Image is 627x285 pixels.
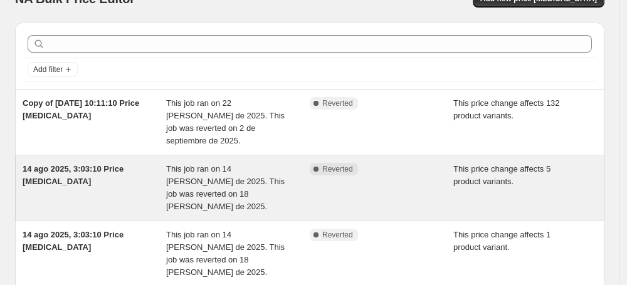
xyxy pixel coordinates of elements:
span: This job ran on 22 [PERSON_NAME] de 2025. This job was reverted on 2 de septiembre de 2025. [166,98,285,145]
span: This price change affects 1 product variant. [453,230,551,252]
button: Add filter [28,62,78,77]
span: 14 ago 2025, 3:03:10 Price [MEDICAL_DATA] [23,164,124,186]
span: 14 ago 2025, 3:03:10 Price [MEDICAL_DATA] [23,230,124,252]
span: Reverted [322,98,353,108]
span: This price change affects 132 product variants. [453,98,560,120]
span: This job ran on 14 [PERSON_NAME] de 2025. This job was reverted on 18 [PERSON_NAME] de 2025. [166,230,285,277]
span: This job ran on 14 [PERSON_NAME] de 2025. This job was reverted on 18 [PERSON_NAME] de 2025. [166,164,285,211]
span: Reverted [322,230,353,240]
span: Add filter [33,65,63,75]
span: This price change affects 5 product variants. [453,164,551,186]
span: Copy of [DATE] 10:11:10 Price [MEDICAL_DATA] [23,98,139,120]
span: Reverted [322,164,353,174]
